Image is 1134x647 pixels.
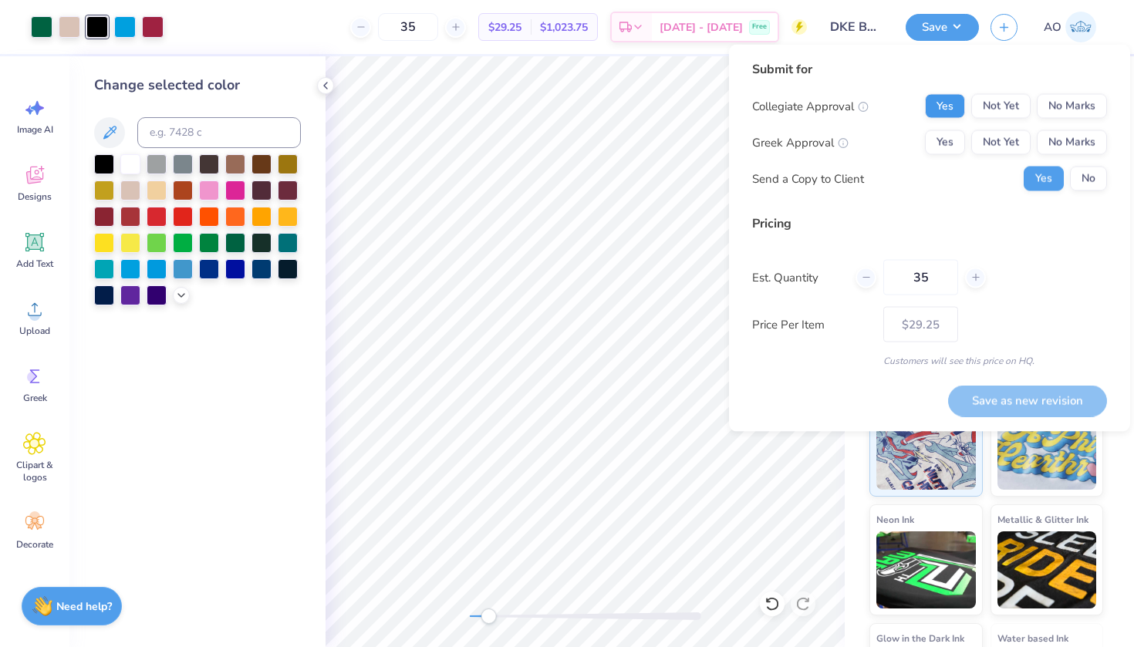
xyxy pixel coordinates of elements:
span: Glow in the Dark Ink [876,630,964,646]
img: Avery Oates [1065,12,1096,42]
span: Upload [19,325,50,337]
img: Neon Ink [876,531,976,608]
button: Not Yet [971,130,1031,155]
strong: Need help? [56,599,112,614]
span: Neon Ink [876,511,914,527]
span: AO [1044,19,1061,36]
span: Decorate [16,538,53,551]
img: Standard [876,413,976,490]
span: Clipart & logos [9,459,60,484]
img: Puff Ink [997,413,1097,490]
button: Yes [925,94,965,119]
label: Est. Quantity [752,268,844,286]
span: Greek [23,392,47,404]
input: Untitled Design [818,12,894,42]
button: Save [906,14,979,41]
button: No Marks [1037,94,1107,119]
a: AO [1037,12,1103,42]
span: $1,023.75 [540,19,588,35]
label: Price Per Item [752,315,872,333]
span: [DATE] - [DATE] [660,19,743,35]
div: Send a Copy to Client [752,170,864,187]
div: Greek Approval [752,133,849,151]
div: Customers will see this price on HQ. [752,354,1107,368]
img: Metallic & Glitter Ink [997,531,1097,608]
span: Free [752,22,767,32]
button: No [1070,167,1107,191]
button: Yes [925,130,965,155]
input: – – [378,13,438,41]
span: Water based Ink [997,630,1068,646]
div: Pricing [752,214,1107,233]
span: Add Text [16,258,53,270]
div: Submit for [752,60,1107,79]
div: Accessibility label [481,608,496,624]
span: Designs [18,190,52,203]
button: No Marks [1037,130,1107,155]
span: $29.25 [488,19,521,35]
div: Collegiate Approval [752,97,869,115]
button: Yes [1024,167,1064,191]
input: e.g. 7428 c [137,117,301,148]
input: – – [883,260,958,295]
span: Metallic & Glitter Ink [997,511,1088,527]
button: Not Yet [971,94,1031,119]
div: Change selected color [94,75,301,96]
span: Image AI [17,123,53,136]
